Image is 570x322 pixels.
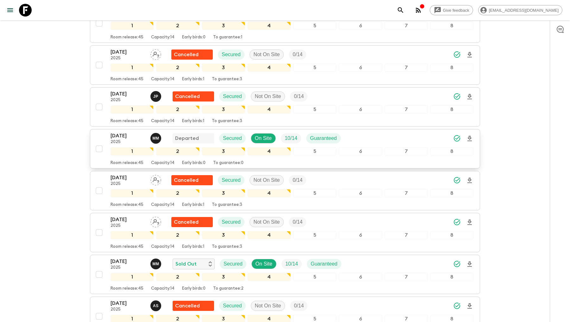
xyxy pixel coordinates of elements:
div: Flash Pack cancellation [171,217,213,227]
div: On Site [251,259,276,269]
div: Flash Pack cancellation [173,301,214,311]
p: J P [153,94,158,99]
p: 2025 [111,98,145,103]
p: Guaranteed [311,260,338,268]
div: 5 [293,63,336,72]
p: On Site [256,260,272,268]
div: Secured [219,91,246,102]
span: Josefina Paez [150,93,162,98]
div: 6 [339,189,382,197]
p: 10 / 14 [285,260,298,268]
svg: Synced Successfully [453,135,461,142]
div: 5 [293,189,336,197]
div: On Site [251,133,276,143]
span: Mariana Martins [150,260,162,266]
p: Early birds: 0 [182,35,206,40]
div: 8 [430,147,473,155]
div: 3 [202,22,245,30]
p: Early birds: 0 [182,161,206,166]
p: 2025 [111,140,145,145]
svg: Download Onboarding [466,135,473,142]
p: 0 / 14 [293,51,302,58]
p: Cancelled [174,218,199,226]
p: Capacity: 14 [151,286,174,291]
span: Anne Sgrazzutti [150,302,162,307]
button: [DATE]2025Beatriz PestanaCompletedSecuredOn SiteTrip FillGuaranteed12345678Room release:45Capacit... [90,3,480,43]
button: [DATE]2025Mariana MartinsDepartedSecuredOn SiteTrip FillGuaranteed12345678Room release:45Capacity... [90,129,480,168]
button: [DATE]2025Mariana MartinsSold OutSecuredOn SiteTrip FillGuaranteed12345678Room release:45Capacity... [90,255,480,294]
div: 2 [156,105,199,114]
p: To guarantee: 1 [213,35,242,40]
p: Capacity: 14 [151,244,174,249]
span: Assign pack leader [150,177,161,182]
div: 7 [385,147,428,155]
p: Early birds: 1 [182,202,204,207]
p: Secured [223,93,242,100]
svg: Download Onboarding [466,177,473,184]
p: Secured [222,218,241,226]
p: Early birds: 1 [182,244,204,249]
div: 2 [156,189,199,197]
button: search adventures [394,4,407,16]
p: [DATE] [111,299,145,307]
p: 2025 [111,223,145,228]
p: 0 / 14 [293,218,302,226]
svg: Synced Successfully [453,260,461,268]
div: Secured [218,175,244,185]
p: To guarantee: 0 [213,161,244,166]
p: Cancelled [174,51,199,58]
svg: Download Onboarding [466,302,473,310]
div: 1 [111,22,154,30]
p: Secured [222,176,241,184]
svg: Synced Successfully [453,218,461,226]
div: 1 [111,273,154,281]
p: M M [152,261,159,266]
p: [DATE] [111,90,145,98]
div: 8 [430,189,473,197]
p: Capacity: 14 [151,77,174,82]
svg: Synced Successfully [453,302,461,310]
p: Secured [224,260,243,268]
p: Not On Site [255,93,281,100]
div: Trip Fill [289,49,306,60]
div: 8 [430,231,473,239]
div: 8 [430,105,473,114]
p: Not On Site [255,302,281,310]
p: Room release: 45 [111,202,143,207]
p: Secured [223,135,242,142]
div: 8 [430,63,473,72]
p: To guarantee: 3 [212,202,242,207]
button: [DATE]2025Josefina PaezFlash Pack cancellationSecuredNot On SiteTrip Fill12345678Room release:45C... [90,87,480,127]
p: Capacity: 14 [151,202,174,207]
p: 2025 [111,56,145,61]
div: Trip Fill [290,301,307,311]
p: Not On Site [254,176,280,184]
div: 6 [339,231,382,239]
p: Early birds: 1 [182,77,204,82]
p: 2025 [111,265,145,270]
div: 1 [111,231,154,239]
button: MM [150,259,162,269]
span: Mariana Martins [150,135,162,140]
div: 8 [430,22,473,30]
div: Flash Pack cancellation [171,49,213,60]
div: 6 [339,105,382,114]
div: 1 [111,189,154,197]
div: 6 [339,22,382,30]
svg: Download Onboarding [466,219,473,226]
div: 4 [248,22,291,30]
div: 8 [430,273,473,281]
div: 3 [202,189,245,197]
p: [DATE] [111,174,145,181]
span: Give feedback [440,8,473,13]
button: menu [4,4,16,16]
div: 4 [248,63,291,72]
div: 3 [202,147,245,155]
p: 0 / 14 [294,93,304,100]
button: [DATE]2025Assign pack leaderFlash Pack cancellationSecuredNot On SiteTrip Fill12345678Room releas... [90,171,480,210]
p: To guarantee: 2 [213,286,244,291]
p: To guarantee: 3 [212,244,242,249]
p: Early birds: 1 [182,119,204,124]
div: 3 [202,231,245,239]
div: Not On Site [251,301,285,311]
